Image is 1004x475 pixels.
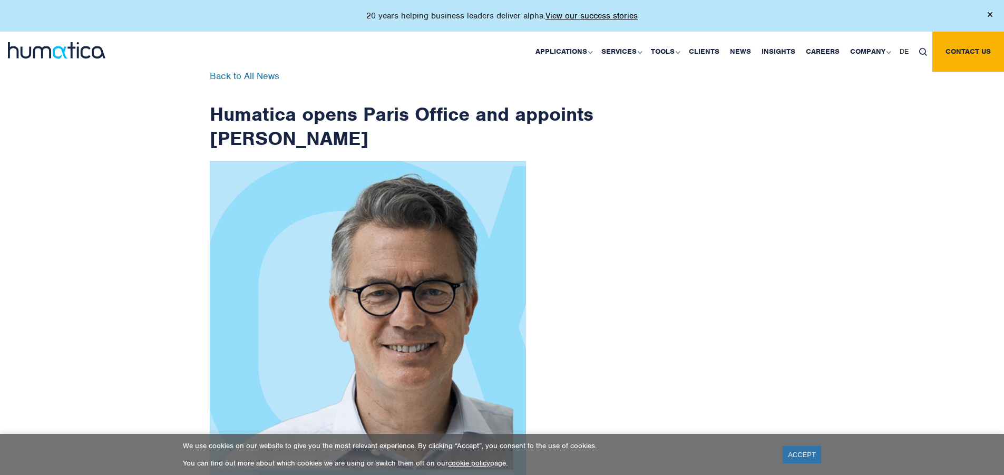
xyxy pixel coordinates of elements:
p: 20 years helping business leaders deliver alpha. [366,11,638,21]
a: Careers [801,32,845,72]
a: ACCEPT [783,446,821,463]
a: Company [845,32,894,72]
h1: Humatica opens Paris Office and appoints [PERSON_NAME] [210,72,594,150]
a: Insights [756,32,801,72]
a: Contact us [932,32,1004,72]
a: View our success stories [545,11,638,21]
a: News [725,32,756,72]
img: search_icon [919,48,927,56]
p: You can find out more about which cookies we are using or switch them off on our page. [183,459,769,468]
a: Back to All News [210,70,279,82]
a: DE [894,32,914,72]
a: Services [596,32,646,72]
span: DE [900,47,909,56]
img: logo [8,42,105,59]
a: Applications [530,32,596,72]
a: cookie policy [448,459,490,468]
p: We use cookies on our website to give you the most relevant experience. By clicking “Accept”, you... [183,441,769,450]
a: Clients [684,32,725,72]
a: Tools [646,32,684,72]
